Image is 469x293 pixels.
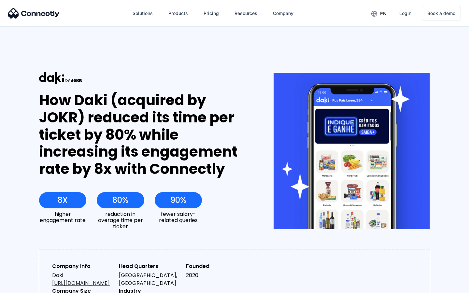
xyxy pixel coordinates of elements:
div: Founded [186,262,248,270]
a: [URL][DOMAIN_NAME] [52,279,110,287]
div: Pricing [204,9,219,18]
a: Book a demo [422,6,461,21]
div: 90% [170,196,186,205]
div: Solutions [133,9,153,18]
div: reduction in average time per ticket [97,211,144,230]
ul: Language list [13,282,39,291]
div: Company Info [52,262,114,270]
div: Company [273,9,293,18]
div: en [380,9,387,18]
a: Login [394,6,417,21]
div: Products [168,9,188,18]
div: Login [399,9,411,18]
img: Connectly Logo [8,8,60,19]
div: Resources [234,9,257,18]
div: How Daki (acquired by JOKR) reduced its time per ticket by 80% while increasing its engagement ra... [39,92,250,178]
div: 8X [58,196,68,205]
div: Daki [52,272,114,287]
div: 2020 [186,272,248,279]
div: [GEOGRAPHIC_DATA], [GEOGRAPHIC_DATA] [119,272,180,287]
div: Head Quarters [119,262,180,270]
div: fewer salary-related queries [155,211,202,223]
div: 80% [112,196,128,205]
a: Pricing [198,6,224,21]
div: higher engagement rate [39,211,86,223]
aside: Language selected: English [7,282,39,291]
